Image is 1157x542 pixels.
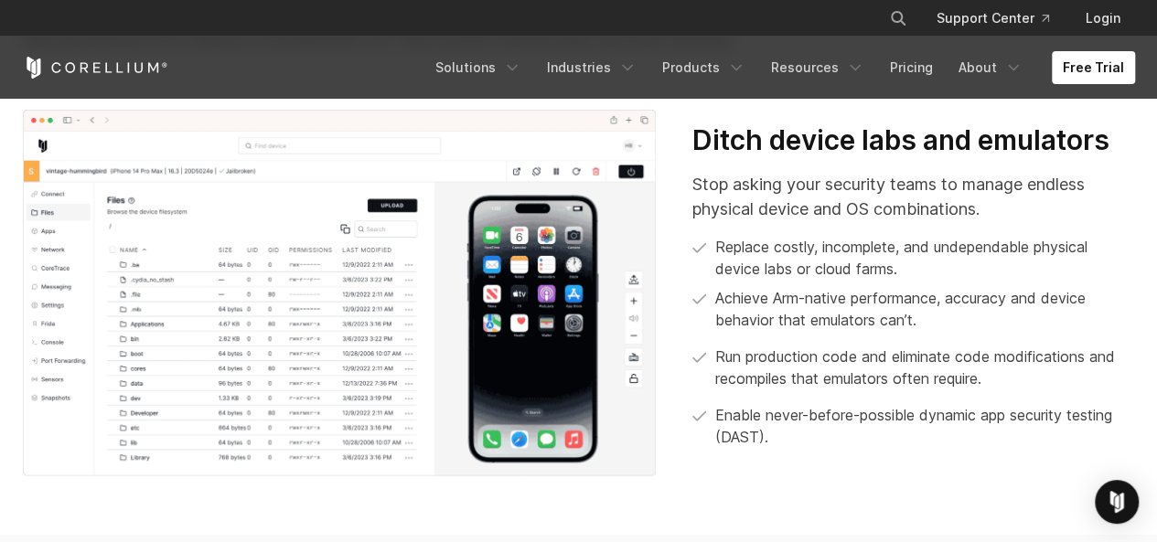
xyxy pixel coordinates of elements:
[922,2,1064,35] a: Support Center
[23,57,168,79] a: Corellium Home
[1052,51,1135,84] a: Free Trial
[424,51,1135,84] div: Navigation Menu
[715,287,1134,331] p: Achieve Arm-native performance, accuracy and device behavior that emulators can’t.
[23,110,657,477] img: Dynamic app security testing (DSAT); iOS pentest
[536,51,648,84] a: Industries
[1095,480,1139,524] div: Open Intercom Messenger
[1071,2,1135,35] a: Login
[424,51,532,84] a: Solutions
[882,2,915,35] button: Search
[867,2,1135,35] div: Navigation Menu
[760,51,875,84] a: Resources
[715,345,1134,389] p: Run production code and eliminate code modifications and recompiles that emulators often require.
[692,172,1134,221] p: Stop asking your security teams to manage endless physical device and OS combinations.
[715,404,1134,448] p: Enable never-before-possible dynamic app security testing (DAST).
[715,236,1134,280] p: Replace costly, incomplete, and undependable physical device labs or cloud farms.
[692,123,1134,158] h3: Ditch device labs and emulators
[651,51,756,84] a: Products
[948,51,1034,84] a: About
[879,51,944,84] a: Pricing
